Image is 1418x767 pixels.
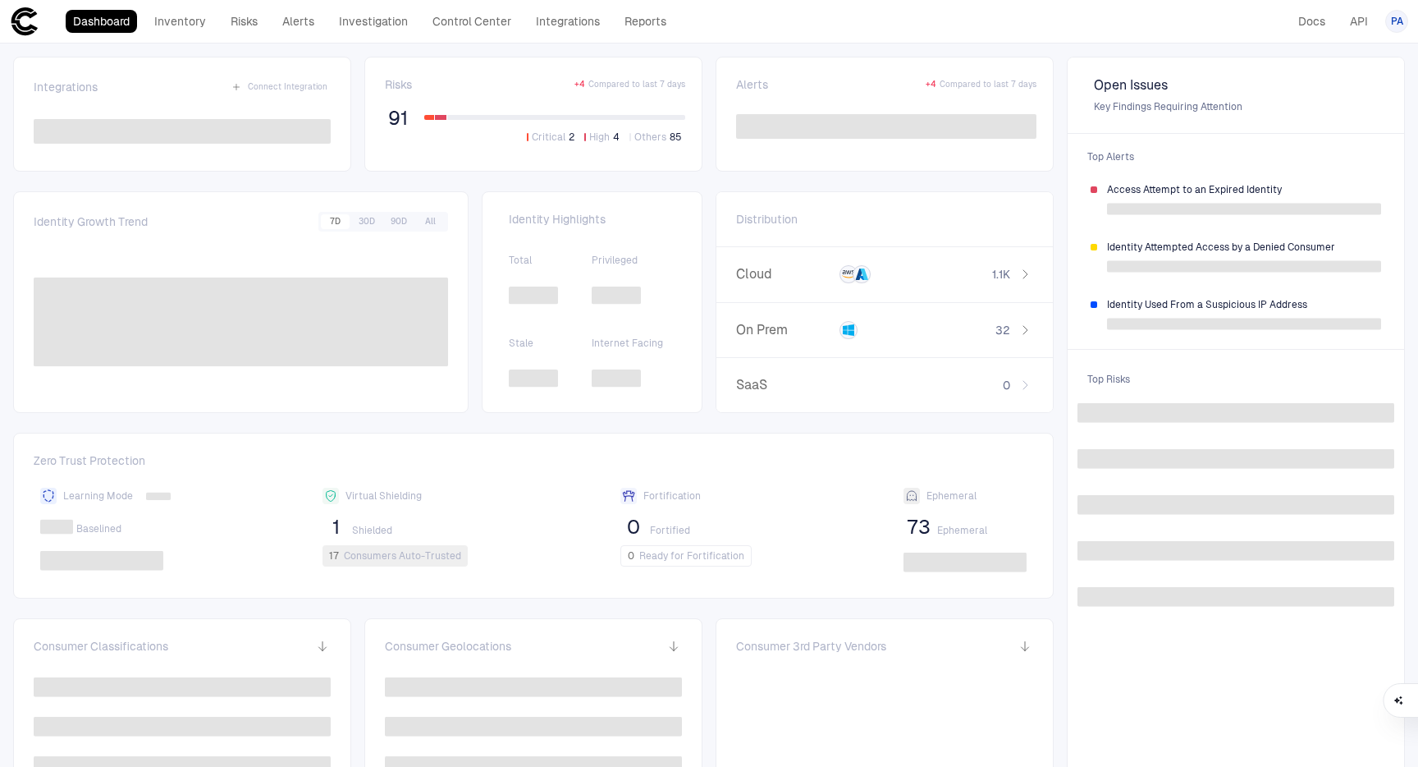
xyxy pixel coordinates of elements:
[926,489,977,503] span: Ephemeral
[322,514,349,540] button: 1
[352,214,382,229] button: 30D
[509,337,592,350] span: Stale
[937,524,987,537] span: Ephemeral
[628,549,634,563] span: 0
[76,522,121,535] span: Baselined
[620,514,647,540] button: 0
[248,81,327,93] span: Connect Integration
[617,10,674,33] a: Reports
[940,79,1036,90] span: Compared to last 7 days
[345,489,422,503] span: Virtual Shielding
[592,337,675,350] span: Internet Facing
[275,10,322,33] a: Alerts
[627,515,640,540] span: 0
[532,131,565,144] span: Critical
[147,10,213,33] a: Inventory
[509,254,592,267] span: Total
[34,214,148,229] span: Identity Growth Trend
[332,515,340,540] span: 1
[589,131,610,144] span: High
[926,79,936,90] span: + 4
[388,106,408,131] span: 91
[509,212,675,227] span: Identity Highlights
[321,214,350,229] button: 7D
[736,377,833,393] span: SaaS
[63,489,133,503] span: Learning Mode
[34,453,1033,475] span: Zero Trust Protection
[1385,10,1408,33] button: PA
[528,10,607,33] a: Integrations
[385,105,411,131] button: 91
[1094,100,1378,113] span: Key Findings Requiring Attention
[1094,77,1378,94] span: Open Issues
[1291,10,1333,33] a: Docs
[907,515,931,540] span: 73
[1077,140,1394,173] span: Top Alerts
[736,639,886,654] span: Consumer 3rd Party Vendors
[592,254,675,267] span: Privileged
[416,214,446,229] button: All
[620,545,752,567] button: 0Ready for Fortification
[736,77,768,92] span: Alerts
[425,10,519,33] a: Control Center
[992,267,1010,282] span: 1.1K
[569,131,574,144] span: 2
[332,10,415,33] a: Investigation
[903,514,934,540] button: 73
[639,549,744,563] span: Ready for Fortification
[385,77,412,92] span: Risks
[352,524,392,537] span: Shielded
[574,79,585,90] span: + 4
[1077,363,1394,396] span: Top Risks
[223,10,265,33] a: Risks
[1107,183,1381,196] span: Access Attempt to an Expired Identity
[1343,10,1375,33] a: API
[650,524,690,537] span: Fortified
[643,489,701,503] span: Fortification
[1107,241,1381,254] span: Identity Attempted Access by a Denied Consumer
[384,214,414,229] button: 90D
[613,131,620,144] span: 4
[581,130,623,145] button: High4
[524,130,578,145] button: Critical2
[736,322,833,338] span: On Prem
[66,10,137,33] a: Dashboard
[1107,298,1381,311] span: Identity Used From a Suspicious IP Address
[34,80,98,94] span: Integrations
[736,266,833,282] span: Cloud
[1003,378,1010,393] span: 0
[736,212,798,227] span: Distribution
[228,77,331,97] button: Connect Integration
[995,323,1010,338] span: 32
[588,79,685,90] span: Compared to last 7 days
[34,639,168,654] span: Consumer Classifications
[1391,15,1403,28] span: PA
[385,639,511,654] span: Consumer Geolocations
